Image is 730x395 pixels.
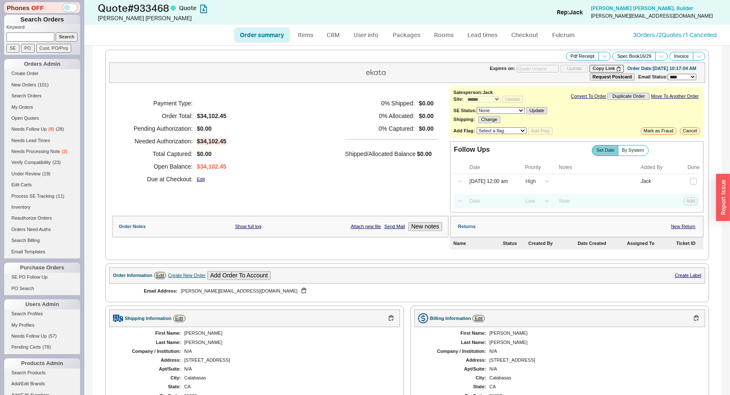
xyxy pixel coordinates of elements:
[571,54,595,59] span: Pdf Receipt
[184,366,392,372] div: N/A
[48,333,57,339] span: ( 57 )
[4,114,80,123] a: Open Quotes
[596,148,615,153] span: Set Date
[4,169,80,178] a: Under Review(19)
[683,197,698,205] button: Add
[577,241,625,246] div: Date Created
[465,196,519,207] input: Date
[641,127,676,134] button: Mark as Fraud
[184,357,392,363] div: [STREET_ADDRESS]
[617,54,651,59] span: Spec Book 16 / 29
[56,126,64,132] span: ( 28 )
[154,272,166,279] a: Edit
[123,148,193,160] h5: Total Captured:
[4,136,80,145] a: Needs Lead Times
[118,366,181,372] div: Apt/Suite:
[56,32,78,41] input: Search
[345,110,415,122] h5: 0 % Allocated:
[4,309,80,318] a: Search Profiles
[423,366,486,372] div: Apt/Suite:
[454,146,490,153] div: Follow Ups
[489,384,697,390] div: CA
[321,27,346,43] a: CRM
[98,14,367,22] div: [PERSON_NAME] [PERSON_NAME]
[627,241,674,246] div: Assigned To
[4,69,80,78] a: Create Order
[11,344,41,349] span: Pending Certs
[345,148,416,160] h5: Shipped/Allocated Balance
[184,340,392,345] div: [PERSON_NAME]
[528,241,576,246] div: Created By
[423,349,486,354] div: Company / Institution:
[4,103,80,112] a: My Orders
[454,90,493,95] b: Salesperson: Jack
[11,149,60,154] span: Needs Processing Note
[53,160,61,165] span: ( 23 )
[612,52,656,61] button: Spec Book16/29
[607,93,649,100] button: Duplicate Order
[458,224,476,229] div: Returns
[4,247,80,256] a: Email Templates
[557,8,583,16] div: Rep: Jack
[4,147,80,156] a: Needs Processing Note(2)
[419,125,434,132] span: $0.00
[179,4,196,11] span: Quote
[184,331,392,336] div: [PERSON_NAME]
[123,288,177,294] div: Email Address:
[566,52,599,61] button: Pdf Receipt
[4,273,80,282] a: SE PO Follow Up
[123,97,193,110] h5: Payment Type:
[197,163,226,170] span: $34,102.45
[11,333,47,339] span: Needs Follow Up
[4,192,80,201] a: Process SE Tracking(11)
[181,287,394,295] div: [PERSON_NAME][EMAIL_ADDRESS][DOMAIN_NAME]
[4,81,80,89] a: New Orders(101)
[4,321,80,330] a: My Profiles
[526,107,547,114] button: Update
[686,198,695,204] span: Add
[555,196,639,207] input: Note
[590,65,624,72] button: Copy Link
[423,340,486,345] div: Last Name:
[4,225,80,234] a: Orders Need Auths
[489,349,697,354] div: N/A
[419,100,434,107] span: $0.00
[4,343,80,352] a: Pending Certs(78)
[38,82,49,87] span: ( 101 )
[561,65,588,72] button: Update
[6,44,19,53] input: SE
[125,316,172,321] div: Shipping Information
[638,74,668,79] span: Email Status:
[591,13,713,19] div: [PERSON_NAME][EMAIL_ADDRESS][DOMAIN_NAME]
[454,117,475,122] b: Shipping:
[4,203,80,212] a: Inventory
[21,44,35,53] input: PO
[454,108,477,113] b: SE Status:
[43,344,51,349] span: ( 78 )
[4,332,80,341] a: Needs Follow Up(57)
[528,127,553,134] button: Add Flag
[417,150,432,157] span: $0.00
[680,127,700,134] button: Cancel
[36,44,71,53] input: Cust. PO/Proj
[470,164,519,170] div: Date
[419,113,434,120] span: $0.00
[4,236,80,245] a: Search Billing
[4,299,80,309] div: Users Admin
[4,284,80,293] a: PO Search
[423,384,486,390] div: State:
[4,15,80,24] h1: Search Orders
[641,164,679,170] div: Added By
[622,148,644,153] span: By System
[123,135,193,148] h5: Needed Authorization:
[235,224,261,229] a: Show full log
[465,176,519,187] input: Date
[345,122,415,135] h5: 0 % Captured:
[184,384,392,390] div: CA
[503,241,527,246] div: Status
[669,52,693,61] button: Invoice
[118,375,181,381] div: City:
[676,241,700,246] div: Ticket ID
[641,178,669,184] div: Jack
[4,91,80,100] a: Search Orders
